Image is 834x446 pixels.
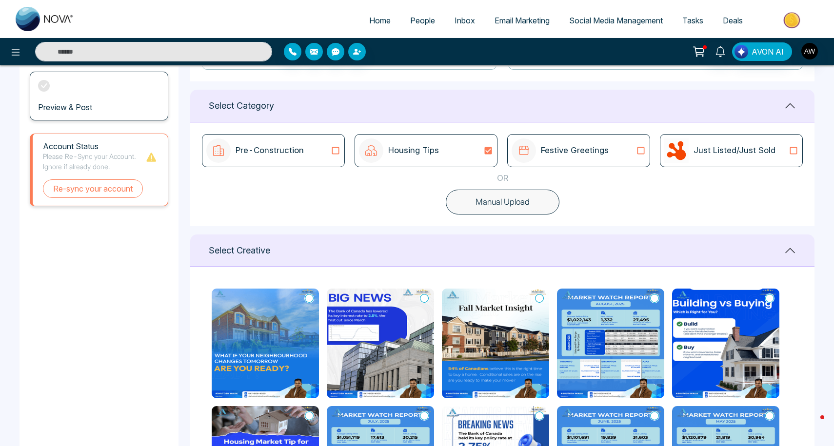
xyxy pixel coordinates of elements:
p: OR [497,172,508,185]
p: Pre-Construction [236,144,304,157]
h3: Preview & Post [38,103,92,112]
a: Home [359,11,400,30]
p: Please Re-Sync your Account. Ignore if already done. [43,151,145,172]
img: icon [359,138,383,163]
img: Lead Flow [735,45,748,58]
button: AVON AI [732,42,792,61]
span: AVON AI [752,46,784,58]
a: People [400,11,445,30]
iframe: Intercom live chat [801,413,824,436]
a: Tasks [673,11,713,30]
img: The first rate cut since March (2).png [327,289,434,398]
span: Tasks [682,16,703,25]
h1: Account Status [43,142,145,151]
img: August Market Watch Report is in (3).png [557,289,664,398]
img: icon [512,138,536,163]
a: Inbox [445,11,485,30]
span: Home [369,16,391,25]
a: Social Media Management [559,11,673,30]
img: User Avatar [801,43,818,59]
button: Re-sync your account [43,179,143,198]
h1: Select Category [209,100,274,111]
img: Fall Market Insights (2).png [442,289,549,398]
img: icon [664,138,689,163]
h1: Select Creative [209,245,270,256]
a: Email Marketing [485,11,559,30]
p: Just Listed/Just Sold [694,144,775,157]
a: Deals [713,11,753,30]
p: Housing Tips [388,144,439,157]
span: Social Media Management [569,16,663,25]
img: Nova CRM Logo [16,7,74,31]
img: Market-place.gif [757,9,828,31]
img: Building vs Buying Whats the Right Choice for You (2).png [672,289,779,398]
span: Email Marketing [495,16,550,25]
span: People [410,16,435,25]
img: icon [206,138,231,163]
p: Festive Greetings [541,144,609,157]
button: Manual Upload [446,190,559,215]
span: Inbox [455,16,475,25]
span: Deals [723,16,743,25]
img: Future development zoning changes (2).png [212,289,319,398]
